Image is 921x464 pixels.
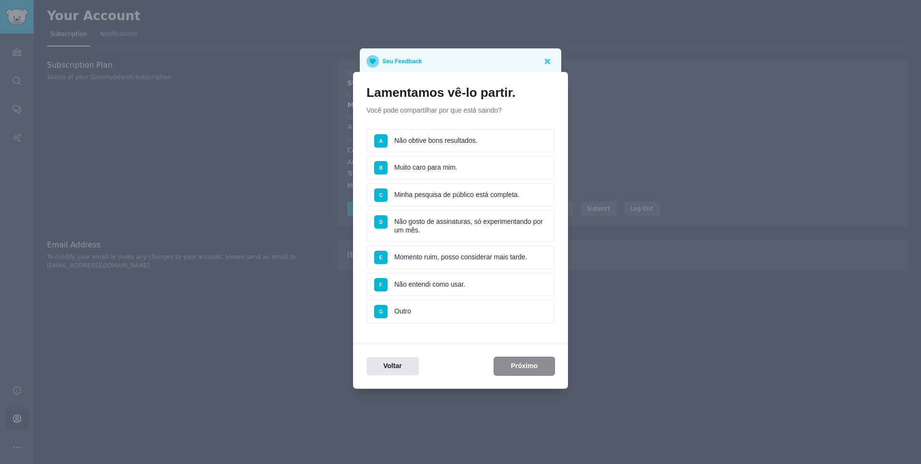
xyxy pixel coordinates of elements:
span: A [379,138,383,144]
h1: Lamentamos vê-lo partir. [366,85,555,101]
p: Seu Feedback [382,55,422,68]
span: C [379,192,383,198]
span: G [379,309,383,314]
button: Voltar [366,357,419,376]
span: E [379,255,382,260]
p: Você pode compartilhar por que está saindo? [366,105,555,116]
span: F [379,282,382,288]
span: B [379,165,383,171]
span: D [379,219,383,225]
